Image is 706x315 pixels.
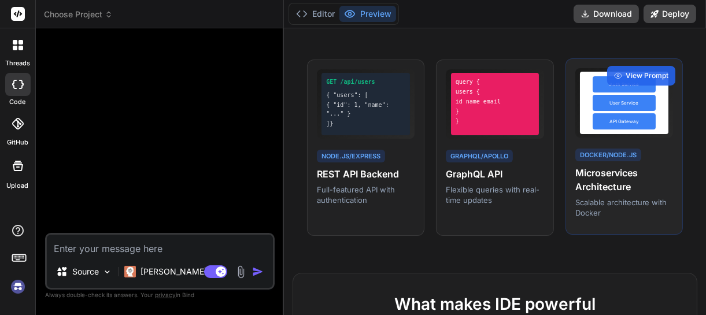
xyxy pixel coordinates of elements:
[644,5,696,23] button: Deploy
[124,266,136,277] img: Claude 4 Sonnet
[326,77,405,86] div: GET /api/users
[10,97,26,107] label: code
[7,181,29,191] label: Upload
[252,266,264,277] img: icon
[326,91,405,99] div: { "users": [
[102,267,112,277] img: Pick Models
[7,138,28,147] label: GitHub
[72,266,99,277] p: Source
[317,184,415,205] p: Full-featured API with authentication
[44,9,113,20] span: Choose Project
[593,95,656,111] div: User Service
[45,290,275,301] p: Always double-check its answers. Your in Bind
[317,150,385,163] div: Node.js/Express
[339,6,396,22] button: Preview
[574,5,639,23] button: Download
[317,167,415,181] h4: REST API Backend
[575,166,673,194] h4: Microservices Architecture
[326,119,405,128] div: ]}
[446,184,544,205] p: Flexible queries with real-time updates
[456,77,534,86] div: query {
[291,6,339,22] button: Editor
[575,149,641,162] div: Docker/Node.js
[234,265,247,279] img: attachment
[446,150,513,163] div: GraphQL/Apollo
[593,76,656,92] div: Auth Service
[5,58,30,68] label: threads
[626,71,668,81] span: View Prompt
[456,97,534,106] div: id name email
[593,113,656,129] div: API Gateway
[456,87,534,96] div: users {
[456,117,534,125] div: }
[8,277,28,297] img: signin
[446,167,544,181] h4: GraphQL API
[575,197,673,218] p: Scalable architecture with Docker
[141,266,227,277] p: [PERSON_NAME] 4 S..
[326,101,405,118] div: { "id": 1, "name": "..." }
[456,107,534,116] div: }
[155,291,176,298] span: privacy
